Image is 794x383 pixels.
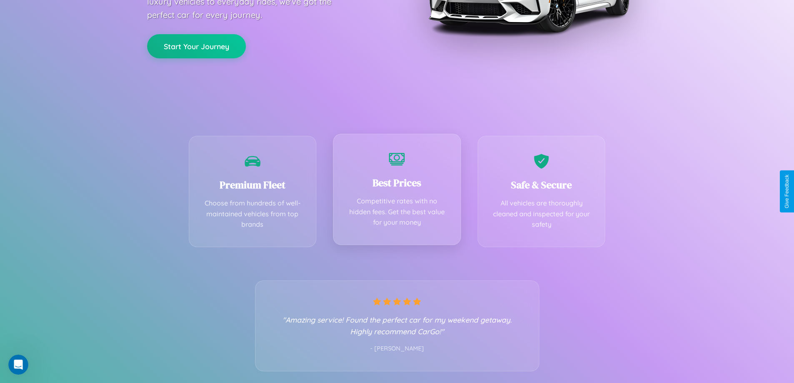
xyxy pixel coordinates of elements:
p: "Amazing service! Found the perfect car for my weekend getaway. Highly recommend CarGo!" [272,314,522,337]
p: - [PERSON_NAME] [272,343,522,354]
iframe: Intercom live chat [8,355,28,375]
p: All vehicles are thoroughly cleaned and inspected for your safety [491,198,593,230]
p: Choose from hundreds of well-maintained vehicles from top brands [202,198,304,230]
h3: Safe & Secure [491,178,593,192]
p: Competitive rates with no hidden fees. Get the best value for your money [346,196,448,228]
h3: Best Prices [346,176,448,190]
button: Start Your Journey [147,34,246,58]
div: Give Feedback [784,175,790,208]
h3: Premium Fleet [202,178,304,192]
